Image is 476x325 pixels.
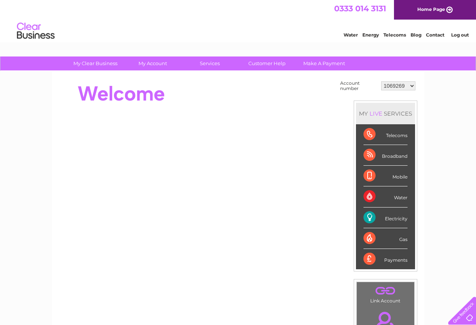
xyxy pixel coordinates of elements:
[17,20,55,43] img: logo.png
[356,282,415,305] td: Link Account
[411,32,421,38] a: Blog
[359,284,412,297] a: .
[64,56,126,70] a: My Clear Business
[363,186,408,207] div: Water
[363,166,408,186] div: Mobile
[363,249,408,269] div: Payments
[179,56,241,70] a: Services
[338,79,379,93] td: Account number
[122,56,184,70] a: My Account
[61,4,416,37] div: Clear Business is a trading name of Verastar Limited (registered in [GEOGRAPHIC_DATA] No. 3667643...
[363,145,408,166] div: Broadband
[383,32,406,38] a: Telecoms
[356,103,415,124] div: MY SERVICES
[363,124,408,145] div: Telecoms
[344,32,358,38] a: Water
[363,228,408,249] div: Gas
[426,32,444,38] a: Contact
[363,208,408,228] div: Electricity
[451,32,469,38] a: Log out
[334,4,386,13] a: 0333 014 3131
[368,110,384,117] div: LIVE
[236,56,298,70] a: Customer Help
[362,32,379,38] a: Energy
[293,56,355,70] a: Make A Payment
